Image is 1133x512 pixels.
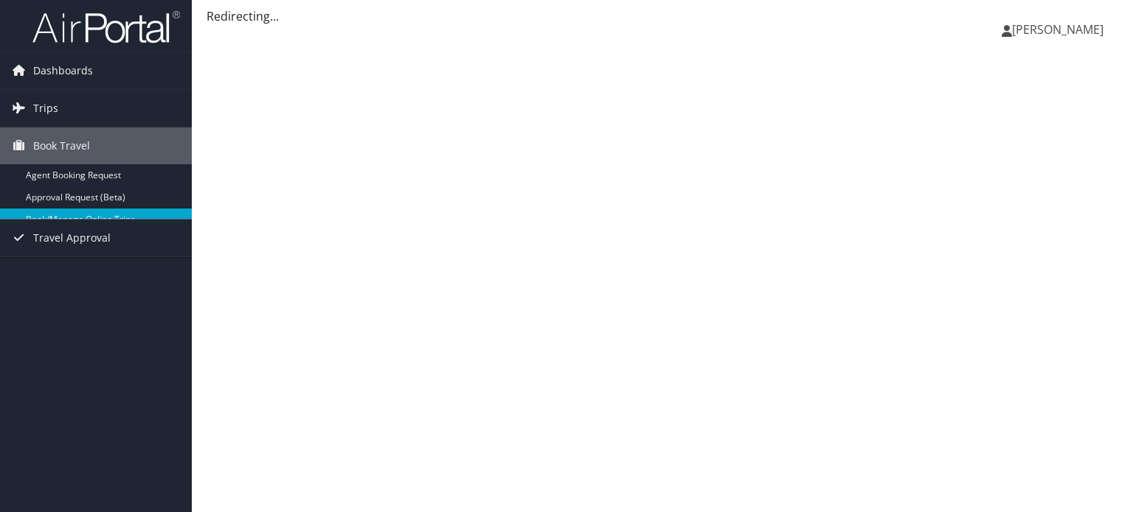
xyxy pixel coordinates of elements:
span: [PERSON_NAME] [1012,21,1103,38]
span: Travel Approval [33,220,111,256]
div: Redirecting... [207,7,1118,25]
img: airportal-logo.png [32,10,180,44]
span: Trips [33,90,58,127]
a: [PERSON_NAME] [1002,7,1118,52]
span: Dashboards [33,52,93,89]
span: Book Travel [33,127,90,164]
